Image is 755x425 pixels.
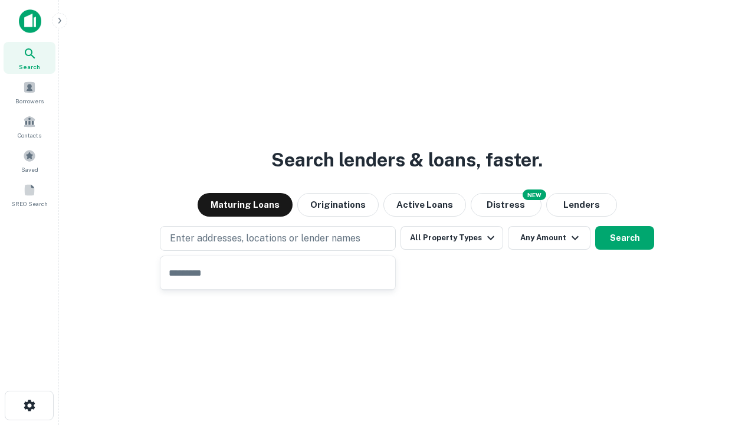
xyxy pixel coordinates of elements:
button: Search distressed loans with lien and other non-mortgage details. [471,193,541,217]
a: SREO Search [4,179,55,211]
button: All Property Types [401,226,503,250]
span: SREO Search [11,199,48,208]
span: Search [19,62,40,71]
span: Borrowers [15,96,44,106]
h3: Search lenders & loans, faster. [271,146,543,174]
button: Lenders [546,193,617,217]
a: Contacts [4,110,55,142]
iframe: Chat Widget [696,331,755,387]
p: Enter addresses, locations or lender names [170,231,360,246]
span: Contacts [18,130,41,140]
button: Enter addresses, locations or lender names [160,226,396,251]
img: capitalize-icon.png [19,9,41,33]
button: Active Loans [383,193,466,217]
a: Search [4,42,55,74]
button: Originations [297,193,379,217]
span: Saved [21,165,38,174]
a: Saved [4,145,55,176]
button: Search [595,226,654,250]
button: Maturing Loans [198,193,293,217]
button: Any Amount [508,226,590,250]
a: Borrowers [4,76,55,108]
div: NEW [523,189,546,200]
